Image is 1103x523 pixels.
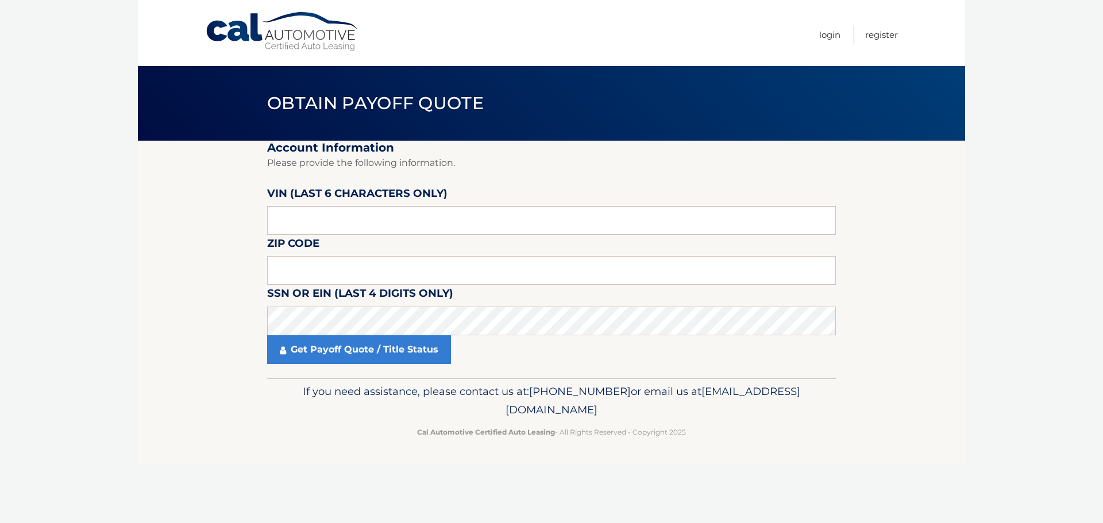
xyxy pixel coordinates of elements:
h2: Account Information [267,141,836,155]
a: Cal Automotive [205,11,360,52]
p: - All Rights Reserved - Copyright 2025 [275,426,828,438]
label: VIN (last 6 characters only) [267,185,448,206]
a: Register [865,25,898,44]
label: Zip Code [267,235,319,256]
strong: Cal Automotive Certified Auto Leasing [417,428,555,436]
a: Get Payoff Quote / Title Status [267,335,451,364]
a: Login [819,25,840,44]
label: SSN or EIN (last 4 digits only) [267,285,453,306]
span: Obtain Payoff Quote [267,92,484,114]
p: Please provide the following information. [267,155,836,171]
p: If you need assistance, please contact us at: or email us at [275,382,828,419]
span: [PHONE_NUMBER] [529,385,631,398]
